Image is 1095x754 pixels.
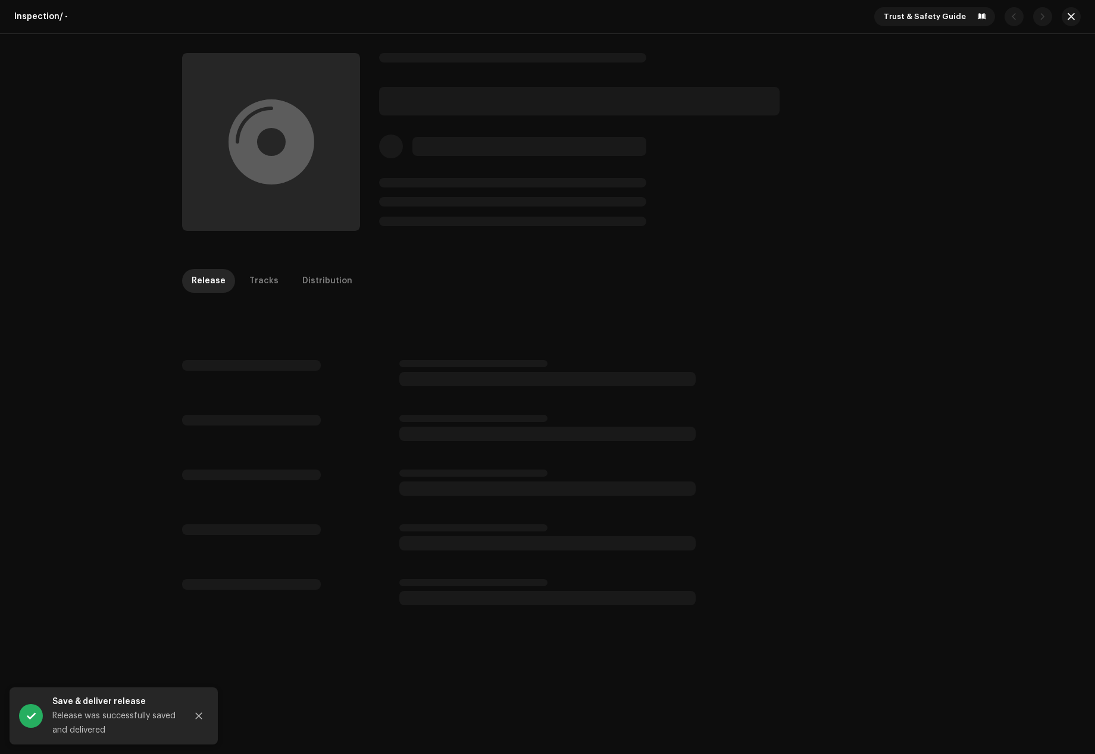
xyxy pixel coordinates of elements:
button: Close [187,704,211,728]
div: Release was successfully saved and delivered [52,709,177,737]
div: Distribution [302,269,352,293]
div: Save & deliver release [52,694,177,709]
div: Release [192,269,226,293]
div: Tracks [249,269,279,293]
